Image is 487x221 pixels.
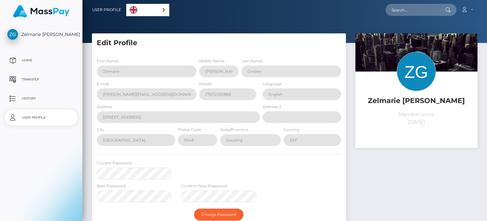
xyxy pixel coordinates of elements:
label: Middle Name [199,58,224,64]
span: Zelmarie [PERSON_NAME] [5,31,78,37]
label: E-mail [97,81,109,87]
label: Last Name [241,58,262,64]
div: Language [126,4,169,16]
h5: Zelmarie [PERSON_NAME] [360,96,473,106]
a: English [127,4,169,16]
p: History [7,94,75,103]
a: Home [5,52,78,68]
p: User Profile [7,113,75,122]
a: History [5,91,78,107]
button: Change Password [194,209,243,221]
aside: Language selected: English [126,4,169,16]
label: Address 2 [263,104,281,110]
p: Home [7,56,75,65]
label: Confirm New Password [181,183,227,189]
label: Country [283,127,299,133]
a: User Profile [5,110,78,126]
input: Search... [386,4,445,16]
label: State/Province [220,127,248,133]
a: Transfer [5,72,78,87]
label: First Name [97,58,118,64]
label: Postal Code [178,127,201,133]
h5: Edit Profile [97,38,341,48]
p: Transfer [7,75,75,84]
img: MassPay [13,5,69,17]
label: New Password [97,183,126,189]
label: Mobile [199,81,212,87]
label: Language [263,81,282,87]
label: City [97,127,104,133]
p: Member since [DATE] [360,111,473,126]
label: Address [97,104,112,110]
label: Current Password [97,160,132,166]
a: User Profile [92,3,121,17]
img: ... [355,33,477,115]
